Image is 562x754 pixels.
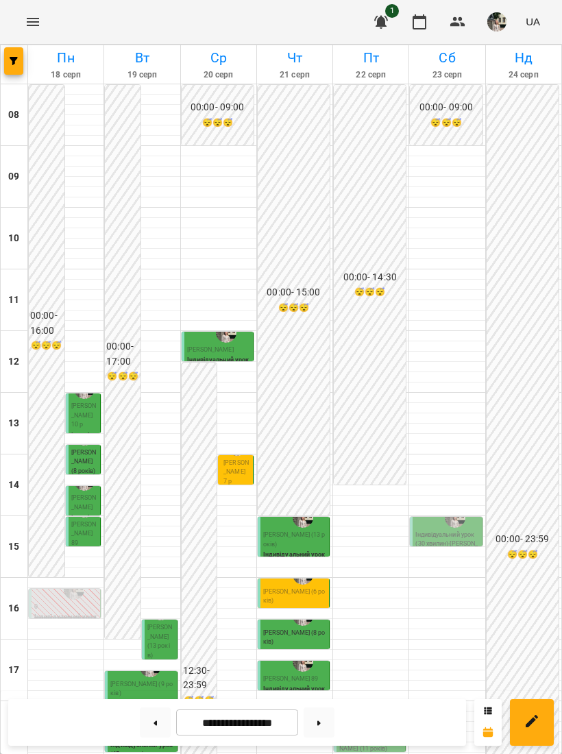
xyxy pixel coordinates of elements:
[335,286,404,299] h6: 😴😴😴
[183,117,252,130] h6: 😴😴😴
[335,69,406,82] h6: 22 серп
[8,601,19,616] h6: 16
[488,532,557,547] h6: 00:00 - 23:59
[30,69,101,82] h6: 18 серп
[71,431,98,468] p: Індивідуальний урок (45 хвилин)
[263,550,326,569] p: Індивідуальний урок (45 хвилин)
[8,663,19,678] h6: 17
[335,270,404,285] h6: 00:00 - 14:30
[183,47,254,69] h6: Ср
[106,69,178,82] h6: 19 серп
[415,531,478,559] p: Індивідуальний урок (30 хвилин) - [PERSON_NAME] (8 років)
[223,459,249,485] span: [PERSON_NAME] 7 р
[106,370,139,383] h6: 😴😴😴
[259,69,330,82] h6: 21 серп
[259,285,328,300] h6: 00:00 - 15:00
[147,624,173,659] span: [PERSON_NAME] (13 років)
[385,4,399,18] span: 1
[445,507,465,528] img: Пленюк Вікторія Андріївна
[8,354,19,369] h6: 12
[71,494,97,511] span: [PERSON_NAME]
[183,100,252,115] h6: 00:00 - 09:00
[183,69,254,82] h6: 20 серп
[216,322,236,343] img: Пленюк Вікторія Андріївна
[30,47,101,69] h6: Пн
[8,539,19,555] h6: 15
[71,521,97,546] span: [PERSON_NAME] 89
[34,613,97,631] p: Індивідуальний урок (30 хвилин)
[71,513,98,550] p: Індивідуальний урок (30 хвилин)
[293,651,313,672] img: Пленюк Вікторія Андріївна
[34,603,97,612] p: 0
[488,69,559,82] h6: 24 серп
[526,14,540,29] span: UA
[8,108,19,123] h6: 08
[263,629,326,646] span: [PERSON_NAME] (8 років)
[8,416,19,431] h6: 13
[71,449,97,474] span: [PERSON_NAME] (8 років)
[259,47,330,69] h6: Чт
[487,12,506,32] img: cf4d6eb83d031974aacf3fedae7611bc.jpeg
[8,231,19,246] h6: 10
[263,675,318,682] span: [PERSON_NAME] 89
[411,117,480,130] h6: 😴😴😴
[8,293,19,308] h6: 11
[16,5,49,38] button: Menu
[335,47,406,69] h6: Пт
[8,478,19,493] h6: 14
[520,9,546,34] button: UA
[259,302,328,315] h6: 😴😴😴
[488,47,559,69] h6: Нд
[30,308,63,338] h6: 00:00 - 16:00
[187,356,250,374] p: Індивідуальний урок (30 хвилин)
[8,169,19,184] h6: 09
[263,607,326,626] p: Безкоштовний пробний урок
[71,402,97,428] span: [PERSON_NAME] 10 р
[187,346,234,353] span: [PERSON_NAME]
[183,664,216,693] h6: 12:30 - 23:59
[263,648,326,667] p: Індивідуальний урок (30 хвилин)
[106,339,139,369] h6: 00:00 - 17:00
[411,100,480,115] h6: 00:00 - 09:00
[110,681,173,697] span: [PERSON_NAME] (9 років)
[263,531,326,548] span: [PERSON_NAME] (13 років)
[293,507,313,528] img: Пленюк Вікторія Андріївна
[64,579,84,600] img: Пленюк Вікторія Андріївна
[488,548,557,561] h6: 😴😴😴
[411,69,482,82] h6: 23 серп
[106,47,178,69] h6: Вт
[30,339,63,352] h6: 😴😴😴
[263,588,326,605] span: [PERSON_NAME] (6 років)
[411,47,482,69] h6: Сб
[263,685,326,703] p: Індивідуальний урок (30 хвилин)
